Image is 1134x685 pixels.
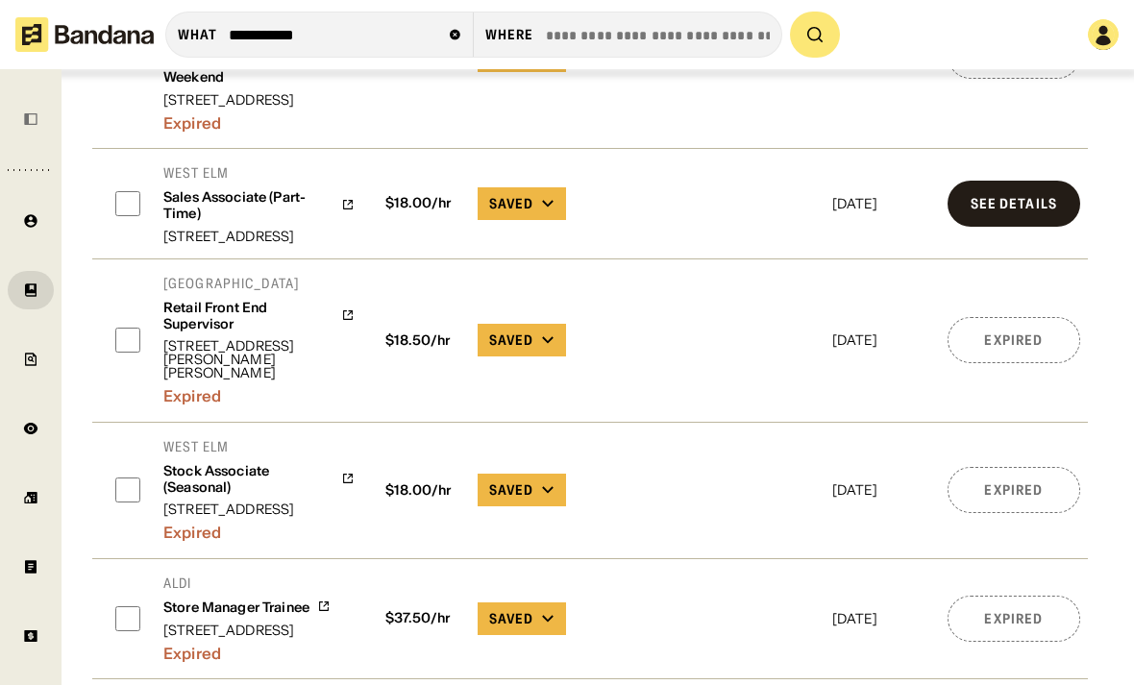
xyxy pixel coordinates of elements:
[163,275,355,380] a: [GEOGRAPHIC_DATA]Retail Front End Supervisor[STREET_ADDRESS][PERSON_NAME][PERSON_NAME]
[163,107,355,133] div: Expired
[163,379,355,405] div: Expired
[163,5,333,86] div: Food Preparer C- Food Service-[GEOGRAPHIC_DATA]-Part Time/Days/Every Weekend
[163,300,333,332] div: Retail Front End Supervisor
[163,438,355,455] div: west elm
[984,483,1043,497] div: Expired
[489,610,534,627] div: Saved
[832,197,932,210] div: [DATE]
[832,333,932,347] div: [DATE]
[832,483,932,497] div: [DATE]
[485,26,534,43] div: Where
[163,164,355,182] div: west elm
[971,197,1057,210] div: See Details
[163,516,355,542] div: Expired
[163,575,331,592] div: Aldi
[163,637,331,663] div: Expired
[984,333,1043,347] div: Expired
[378,610,462,626] div: $ 37.50 /hr
[15,17,154,52] img: Bandana logotype
[378,482,462,499] div: $ 18.00 /hr
[489,331,534,349] div: Saved
[163,463,333,496] div: Stock Associate (Seasonal)
[163,93,355,107] div: [STREET_ADDRESS]
[832,612,932,625] div: [DATE]
[163,189,333,222] div: Sales Associate (Part-Time)
[163,502,355,516] div: [STREET_ADDRESS]
[984,612,1043,625] div: Expired
[378,332,462,349] div: $ 18.50 /hr
[489,195,534,212] div: Saved
[378,195,462,211] div: $ 18.00 /hr
[163,575,331,637] a: AldiStore Manager Trainee[STREET_ADDRESS]
[163,624,331,637] div: [STREET_ADDRESS]
[163,230,355,243] div: [STREET_ADDRESS]
[163,275,355,292] div: [GEOGRAPHIC_DATA]
[163,339,355,379] div: [STREET_ADDRESS][PERSON_NAME][PERSON_NAME]
[163,438,355,517] a: west elmStock Associate (Seasonal)[STREET_ADDRESS]
[163,599,309,616] div: Store Manager Trainee
[178,26,217,43] div: what
[489,481,534,499] div: Saved
[163,164,355,243] a: west elmSales Associate (Part-Time)[STREET_ADDRESS]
